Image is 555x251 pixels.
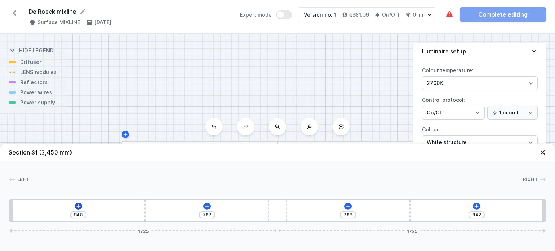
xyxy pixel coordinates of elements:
[38,19,80,26] h4: Surface MIXLINE
[382,11,400,18] h4: On/Off
[344,203,352,210] button: Add element
[422,47,466,56] h4: Luminaire setup
[487,106,538,120] select: Control protocol:
[349,11,369,18] h4: €681.06
[422,65,538,90] label: Colour temperature:
[422,94,538,120] label: Control protocol:
[471,212,482,218] input: Dimension [mm]
[29,7,231,16] form: De Roeck mixline
[95,19,111,26] h4: [DATE]
[203,203,211,210] button: Add element
[304,11,336,18] div: Version no. 1
[422,76,538,90] select: Colour temperature:
[422,106,485,120] select: Control protocol:
[9,41,54,59] button: Hide legend
[276,10,292,19] button: Expert mode
[413,43,546,60] button: Luminaire setup
[17,177,29,182] span: Left
[9,148,72,157] h4: Section S1
[39,149,72,156] span: (3,450 mm)
[342,212,354,218] input: Dimension [mm]
[523,177,538,182] span: Right
[404,229,420,233] span: 1725
[298,7,436,22] button: Version no. 1€681.06On/Off0 lm
[135,229,151,233] span: 1725
[75,203,82,210] button: Add element
[413,11,423,18] h4: 0 lm
[73,212,84,218] input: Dimension [mm]
[422,135,538,149] select: Colour:
[201,212,213,218] input: Dimension [mm]
[240,10,292,19] label: Expert mode
[19,47,54,54] h4: Hide legend
[473,203,480,210] button: Add element
[422,124,538,149] label: Colour:
[79,8,86,15] button: Rename project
